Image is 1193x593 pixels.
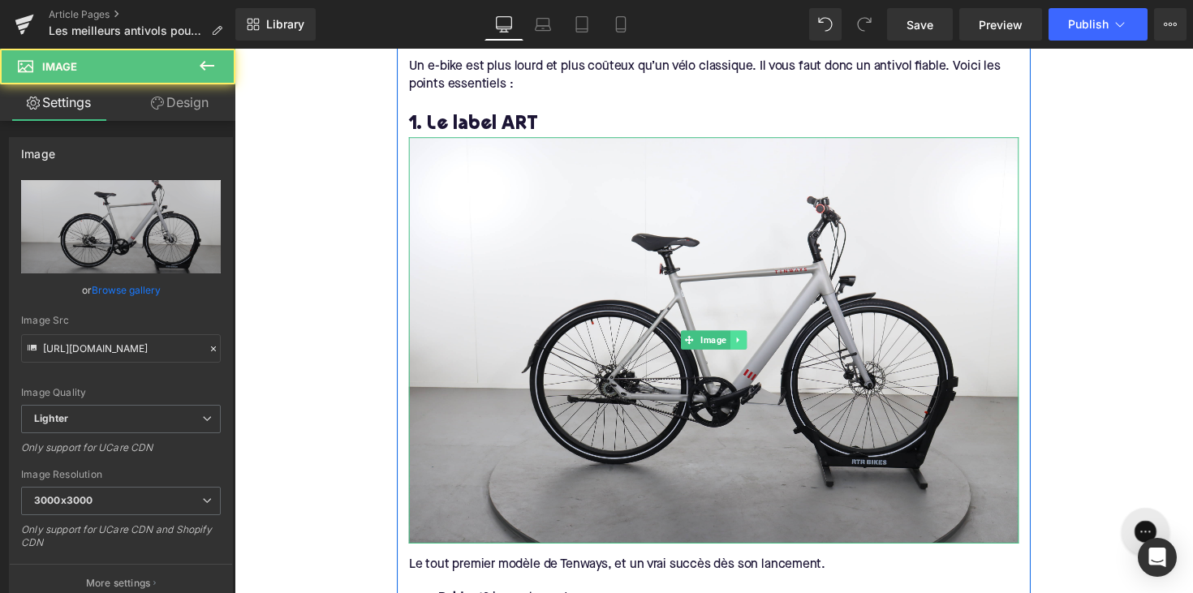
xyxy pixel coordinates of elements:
div: Image Quality [21,387,221,398]
a: Mobile [601,8,640,41]
a: Article Pages [49,8,235,21]
p: More settings [86,576,151,591]
div: Image Resolution [21,469,221,480]
div: Only support for UCare CDN and Shopify CDN [21,523,221,560]
li: 16 kg seulement [179,552,803,575]
a: Tablet [562,8,601,41]
div: Only support for UCare CDN [21,441,221,465]
a: New Library [235,8,316,41]
h3: 1. Le label ART [179,66,803,91]
iframe: Gorgias live chat messenger [901,465,966,525]
div: Open Intercom Messenger [1138,538,1177,577]
div: Image [21,138,55,161]
b: Lighter [34,412,68,424]
button: Publish [1049,8,1148,41]
div: Un e-bike est plus lourd et plus coûteux qu’un vélo classique. Il vous faut donc un antivol fiabl... [179,10,803,46]
a: Preview [959,8,1042,41]
button: Redo [848,8,881,41]
button: More [1154,8,1187,41]
div: Image Src [21,315,221,326]
a: Expand / Collapse [508,289,525,308]
a: Browse gallery [92,276,161,304]
span: Preview [979,16,1023,33]
b: 3000x3000 [34,494,93,506]
span: Image [42,60,77,73]
span: Les meilleurs antivols pour vélos électriques en 2025 [49,24,205,37]
span: Save [907,16,933,33]
button: Undo [809,8,842,41]
span: Publish [1068,18,1109,31]
input: Link [21,334,221,363]
a: Design [121,84,239,121]
div: or [21,281,221,299]
span: Library [266,17,304,32]
strong: Poids : [209,556,249,569]
a: Laptop [523,8,562,41]
a: Desktop [485,8,523,41]
div: Le tout premier modèle de Tenways, et un vrai succès dès son lancement. [179,520,803,538]
span: Image [474,289,507,308]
